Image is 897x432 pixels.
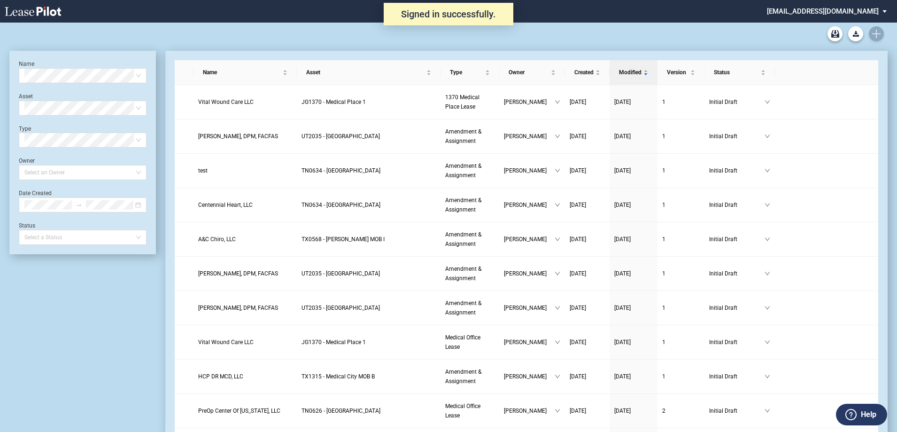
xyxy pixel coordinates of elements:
span: down [765,168,770,173]
span: Asset [306,68,425,77]
a: UT2035 - [GEOGRAPHIC_DATA] [302,132,436,141]
span: Type [450,68,483,77]
a: [DATE] [570,269,605,278]
a: 1 [662,338,700,347]
a: JG1370 - Medical Place 1 [302,338,436,347]
span: swap-right [76,202,82,208]
span: [DATE] [570,305,586,311]
span: 1 [662,339,665,346]
a: [DATE] [614,166,653,175]
span: UT2035 - Lone Peak [302,133,380,140]
a: UT2035 - [GEOGRAPHIC_DATA] [302,303,436,313]
span: Status [714,68,759,77]
span: [DATE] [570,99,586,105]
span: A&C Chiro, LLC [198,236,236,243]
a: [DATE] [570,132,605,141]
a: TN0626 - [GEOGRAPHIC_DATA] [302,406,436,416]
span: [DATE] [570,202,586,208]
div: Signed in successfully. [384,3,513,25]
span: Amendment & Assignment [445,231,481,247]
span: [PERSON_NAME] [504,200,555,210]
span: UT2035 - Lone Peak [302,305,380,311]
span: Amendment & Assignment [445,197,481,213]
span: 2 [662,408,665,414]
span: [DATE] [614,270,631,277]
span: Initial Draft [709,338,765,347]
span: Greg Brockbank, DPM, FACFAS [198,270,278,277]
th: Name [193,60,297,85]
span: JG1370 - Medical Place 1 [302,99,366,105]
th: Asset [297,60,441,85]
a: [DATE] [570,166,605,175]
span: down [765,408,770,414]
span: Vital Wound Care LLC [198,339,254,346]
span: 1 [662,167,665,174]
span: down [765,374,770,379]
span: down [555,339,560,345]
span: down [765,236,770,242]
a: Amendment & Assignment [445,230,495,249]
span: down [765,271,770,276]
span: 1 [662,373,665,380]
label: Owner [19,157,35,164]
a: TX0568 - [PERSON_NAME] MOB I [302,235,436,244]
label: Status [19,222,35,229]
span: PreOp Center Of Tennessee, LLC [198,408,280,414]
span: HCP DR MCD, LLC [198,373,243,380]
a: Amendment & Assignment [445,196,495,214]
th: Type [441,60,499,85]
a: TX1315 - Medical City MOB B [302,372,436,381]
span: Initial Draft [709,406,765,416]
span: down [555,99,560,105]
label: Name [19,61,34,67]
a: TN0634 - [GEOGRAPHIC_DATA] [302,166,436,175]
span: Initial Draft [709,166,765,175]
a: 1 [662,372,700,381]
span: [DATE] [614,305,631,311]
a: [DATE] [614,132,653,141]
a: [DATE] [570,406,605,416]
span: Amendment & Assignment [445,300,481,316]
th: Owner [499,60,565,85]
span: [PERSON_NAME] [504,269,555,278]
a: [DATE] [570,338,605,347]
a: [PERSON_NAME], DPM, FACFAS [198,303,292,313]
span: down [555,374,560,379]
button: Help [836,404,887,425]
span: [PERSON_NAME] [504,406,555,416]
a: [DATE] [614,372,653,381]
a: 1 [662,235,700,244]
span: 1 [662,270,665,277]
a: 1 [662,132,700,141]
a: Medical Office Lease [445,401,495,420]
a: PreOp Center Of [US_STATE], LLC [198,406,292,416]
a: [DATE] [570,235,605,244]
label: Type [19,126,31,132]
span: down [555,305,560,311]
a: HCP DR MCD, LLC [198,372,292,381]
span: to [76,202,82,208]
a: [DATE] [614,235,653,244]
span: 1 [662,202,665,208]
span: Centennial Heart, LLC [198,202,253,208]
a: [DATE] [570,97,605,107]
span: [DATE] [570,236,586,243]
span: Modified [619,68,642,77]
span: down [555,236,560,242]
span: Initial Draft [709,132,765,141]
a: [PERSON_NAME], DPM, FACFAS [198,132,292,141]
span: [PERSON_NAME] [504,338,555,347]
a: [DATE] [614,200,653,210]
span: Initial Draft [709,235,765,244]
md-menu: Download Blank Form List [845,26,866,41]
label: Help [861,408,876,421]
span: Name [203,68,281,77]
span: Greg Brockbank, DPM, FACFAS [198,133,278,140]
span: Version [667,68,688,77]
span: Owner [509,68,549,77]
span: JG1370 - Medical Place 1 [302,339,366,346]
button: Download Blank Form [848,26,863,41]
span: [DATE] [614,99,631,105]
span: Created [574,68,594,77]
span: [DATE] [614,408,631,414]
